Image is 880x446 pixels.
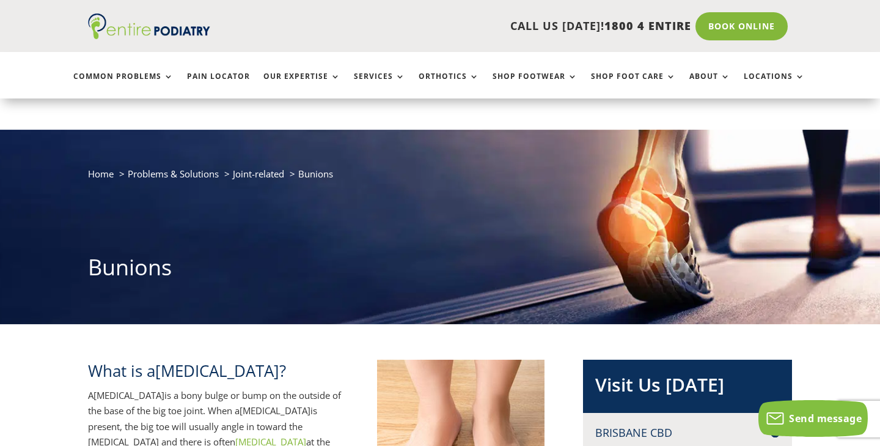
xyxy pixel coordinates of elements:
[94,389,164,401] keyword: [MEDICAL_DATA]
[604,18,691,33] span: 1800 4 ENTIRE
[789,412,862,425] span: Send message
[233,168,284,180] a: Joint-related
[591,72,676,98] a: Shop Foot Care
[88,166,792,191] nav: breadcrumb
[595,425,780,440] h4: Brisbane CBD
[298,168,333,180] span: Bunions
[493,72,577,98] a: Shop Footwear
[88,29,210,42] a: Entire Podiatry
[88,168,114,180] a: Home
[354,72,405,98] a: Services
[263,72,340,98] a: Our Expertise
[419,72,479,98] a: Orthotics
[689,72,730,98] a: About
[595,372,780,404] h2: Visit Us [DATE]
[73,72,174,98] a: Common Problems
[250,18,691,34] p: CALL US [DATE]!
[128,168,219,180] a: Problems & Solutions
[187,72,250,98] a: Pain Locator
[695,12,788,40] a: Book Online
[744,72,805,98] a: Locations
[758,400,868,437] button: Send message
[155,360,279,382] keyword: [MEDICAL_DATA]
[240,404,310,417] keyword: [MEDICAL_DATA]
[88,252,792,289] h1: Bunions
[88,360,352,388] h2: What is a ?
[88,13,210,39] img: logo (1)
